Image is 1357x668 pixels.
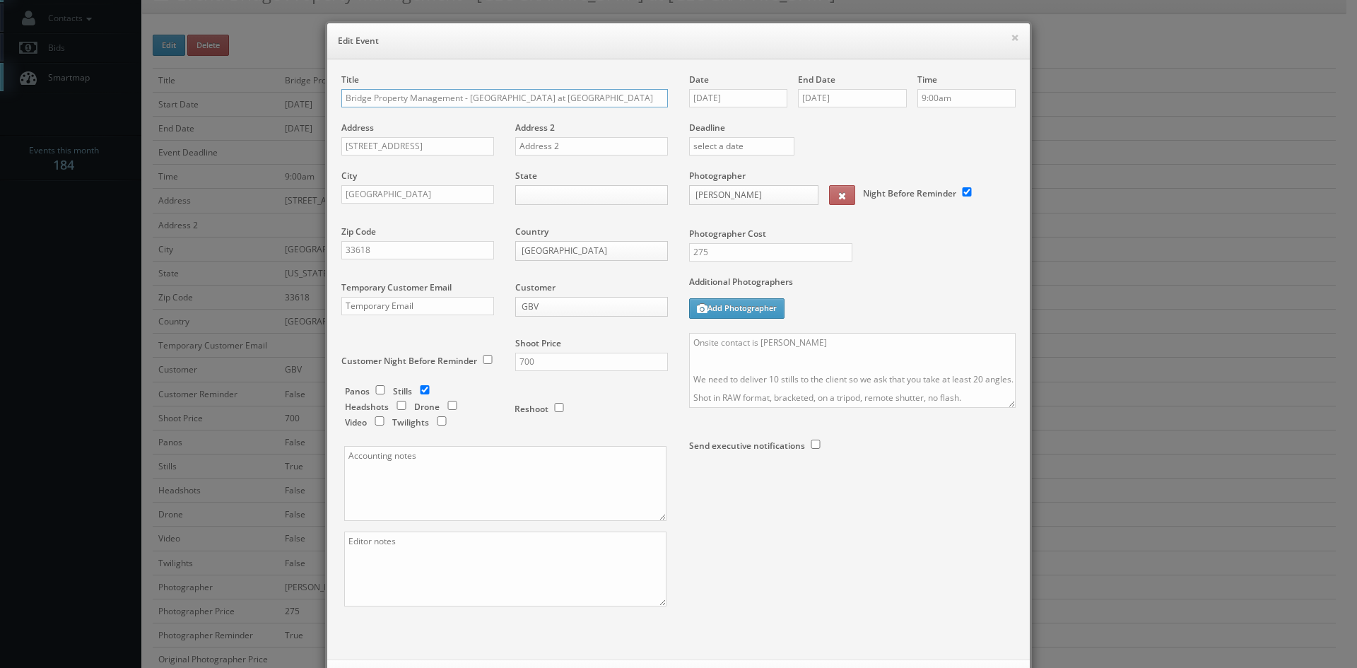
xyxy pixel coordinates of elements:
[341,185,494,204] input: City
[515,137,668,156] input: Address 2
[341,122,374,134] label: Address
[515,353,668,371] input: Shoot Price
[695,186,799,204] span: [PERSON_NAME]
[678,228,1026,240] label: Photographer Cost
[515,170,537,182] label: State
[515,241,668,261] a: [GEOGRAPHIC_DATA]
[689,243,852,262] input: Photographer Cost
[515,225,548,238] label: Country
[917,74,937,86] label: Time
[689,298,785,319] button: Add Photographer
[515,337,561,349] label: Shoot Price
[798,89,907,107] input: Select a date
[689,170,746,182] label: Photographer
[341,74,359,86] label: Title
[689,440,805,452] label: Send executive notifications
[393,385,412,397] label: Stills
[515,297,668,317] a: GBV
[341,355,477,367] label: Customer Night Before Reminder
[392,416,429,428] label: Twilights
[341,281,452,293] label: Temporary Customer Email
[341,89,668,107] input: Title
[338,34,1019,48] h6: Edit Event
[522,242,649,260] span: [GEOGRAPHIC_DATA]
[1011,33,1019,42] button: ×
[689,185,818,205] a: [PERSON_NAME]
[345,401,389,413] label: Headshots
[798,74,835,86] label: End Date
[689,137,794,156] input: select a date
[341,170,357,182] label: City
[689,89,787,107] input: Select a date
[345,385,370,397] label: Panos
[515,122,555,134] label: Address 2
[522,298,649,316] span: GBV
[345,416,367,428] label: Video
[414,401,440,413] label: Drone
[341,137,494,156] input: Address
[678,122,1026,134] label: Deadline
[689,74,709,86] label: Date
[515,403,548,415] label: Reshoot
[515,281,556,293] label: Customer
[863,187,956,199] label: Night Before Reminder
[689,276,1016,295] label: Additional Photographers
[689,333,1016,408] textarea: Onsite contact is [PERSON_NAME] We need to deliver 10 stills to the client so we ask that you tak...
[341,241,494,259] input: Zip Code
[341,297,494,315] input: Temporary Email
[341,225,376,238] label: Zip Code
